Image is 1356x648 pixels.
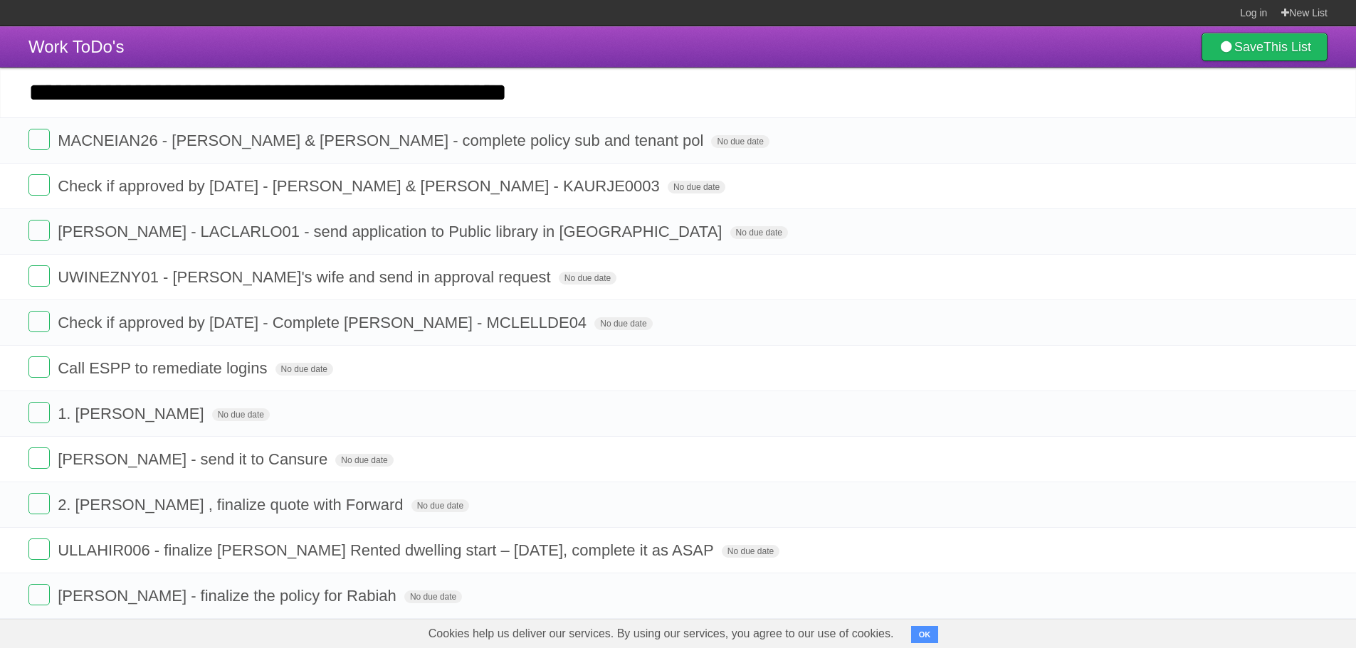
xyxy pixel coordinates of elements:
[28,220,50,241] label: Done
[58,450,331,468] span: [PERSON_NAME] - send it to Cansure
[411,499,469,512] span: No due date
[58,359,270,377] span: Call ESPP to remediate logins
[711,135,769,148] span: No due date
[28,584,50,605] label: Done
[730,226,788,239] span: No due date
[28,493,50,514] label: Done
[58,587,400,605] span: [PERSON_NAME] - finalize the policy for Rabiah
[28,538,50,560] label: Done
[28,265,50,287] label: Done
[559,272,616,285] span: No due date
[668,181,725,193] span: No due date
[28,356,50,378] label: Done
[275,363,333,376] span: No due date
[1202,33,1328,61] a: SaveThis List
[28,174,50,196] label: Done
[594,317,652,330] span: No due date
[58,177,663,195] span: Check if approved by [DATE] - [PERSON_NAME] & [PERSON_NAME] - KAURJE0003
[28,311,50,332] label: Done
[58,223,725,240] span: [PERSON_NAME] - LACLARLO01 - send application to Public library in [GEOGRAPHIC_DATA]
[58,541,718,559] span: ULLAHIR006 - finalize [PERSON_NAME] Rented dwelling start – [DATE], complete it as ASAP
[58,496,406,514] span: 2. [PERSON_NAME] , finalize quote with Forward
[911,626,939,643] button: OK
[1263,40,1311,54] b: This List
[58,268,555,286] span: UWINEZNY01 - [PERSON_NAME]'s wife and send in approval request
[722,545,779,558] span: No due date
[404,590,462,603] span: No due date
[58,405,207,423] span: 1. [PERSON_NAME]
[58,314,590,331] span: Check if approved by [DATE] - Complete [PERSON_NAME] - MCLELLDE04
[28,447,50,469] label: Done
[28,37,124,56] span: Work ToDo's
[28,402,50,423] label: Done
[212,408,270,421] span: No due date
[414,620,908,648] span: Cookies help us deliver our services. By using our services, you agree to our use of cookies.
[28,129,50,150] label: Done
[335,454,393,467] span: No due date
[58,132,707,149] span: MACNEIAN26 - [PERSON_NAME] & [PERSON_NAME] - complete policy sub and tenant pol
